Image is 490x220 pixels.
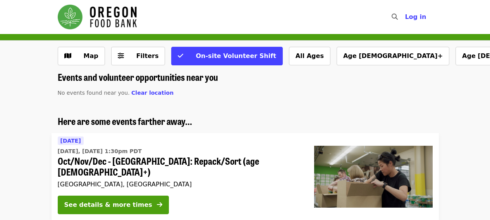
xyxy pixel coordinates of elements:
span: [DATE] [60,138,81,144]
span: Oct/Nov/Dec - [GEOGRAPHIC_DATA]: Repack/Sort (age [DEMOGRAPHIC_DATA]+) [58,155,302,178]
button: Log in [399,9,432,25]
span: No events found near you. [58,90,130,96]
img: Oct/Nov/Dec - Portland: Repack/Sort (age 8+) organized by Oregon Food Bank [314,146,433,208]
button: Age [DEMOGRAPHIC_DATA]+ [337,47,449,65]
button: Filters (0 selected) [111,47,165,65]
i: map icon [64,52,71,60]
button: Show map view [58,47,105,65]
input: Search [402,8,409,26]
button: On-site Volunteer Shift [171,47,282,65]
span: Clear location [131,90,174,96]
span: Map [84,52,98,60]
button: Clear location [131,89,174,97]
div: See details & more times [64,200,152,210]
img: Oregon Food Bank - Home [58,5,137,29]
i: arrow-right icon [157,201,162,208]
button: See details & more times [58,196,169,214]
i: sliders-h icon [118,52,124,60]
span: Events and volunteer opportunities near you [58,70,218,84]
i: search icon [392,13,398,20]
div: [GEOGRAPHIC_DATA], [GEOGRAPHIC_DATA] [58,181,302,188]
button: All Ages [289,47,330,65]
i: check icon [178,52,183,60]
span: Here are some events farther away... [58,114,192,128]
time: [DATE], [DATE] 1:30pm PDT [58,147,142,155]
span: On-site Volunteer Shift [196,52,276,60]
span: Filters [136,52,159,60]
span: Log in [405,13,426,20]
